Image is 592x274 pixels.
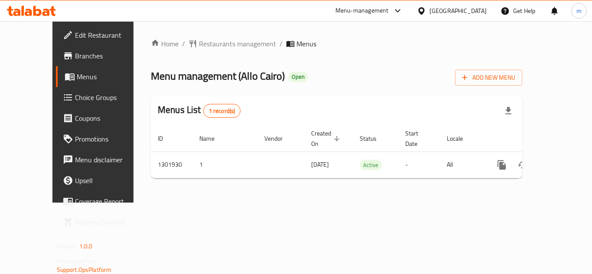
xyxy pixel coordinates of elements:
[56,212,151,232] a: Grocery Checklist
[429,6,487,16] div: [GEOGRAPHIC_DATA]
[512,155,533,175] button: Change Status
[360,160,382,170] span: Active
[311,159,329,170] span: [DATE]
[75,51,144,61] span: Branches
[296,39,316,49] span: Menus
[56,129,151,149] a: Promotions
[288,73,308,81] span: Open
[311,128,342,149] span: Created On
[151,66,285,86] span: Menu management ( Allo Cairo )
[56,25,151,45] a: Edit Restaurant
[398,152,440,178] td: -
[79,241,93,252] span: 1.0.0
[405,128,429,149] span: Start Date
[360,133,388,144] span: Status
[75,155,144,165] span: Menu disclaimer
[75,30,144,40] span: Edit Restaurant
[56,66,151,87] a: Menus
[485,126,582,152] th: Actions
[498,100,519,121] div: Export file
[57,241,78,252] span: Version:
[199,39,276,49] span: Restaurants management
[491,155,512,175] button: more
[151,152,192,178] td: 1301930
[203,104,241,118] div: Total records count
[56,191,151,212] a: Coverage Report
[77,71,144,82] span: Menus
[75,134,144,144] span: Promotions
[204,107,241,115] span: 1 record(s)
[182,39,185,49] li: /
[151,126,582,178] table: enhanced table
[57,255,97,267] span: Get support on:
[75,196,144,206] span: Coverage Report
[56,45,151,66] a: Branches
[151,39,522,49] nav: breadcrumb
[158,103,241,118] h2: Menus List
[75,217,144,227] span: Grocery Checklist
[75,175,144,186] span: Upsell
[56,149,151,170] a: Menu disclaimer
[264,133,294,144] span: Vendor
[75,113,144,123] span: Coupons
[75,92,144,103] span: Choice Groups
[56,87,151,108] a: Choice Groups
[462,72,515,83] span: Add New Menu
[199,133,226,144] span: Name
[56,170,151,191] a: Upsell
[280,39,283,49] li: /
[151,39,179,49] a: Home
[189,39,276,49] a: Restaurants management
[192,152,257,178] td: 1
[447,133,474,144] span: Locale
[576,6,582,16] span: m
[455,70,522,86] button: Add New Menu
[158,133,174,144] span: ID
[288,72,308,82] div: Open
[440,152,485,178] td: All
[56,108,151,129] a: Coupons
[335,6,389,16] div: Menu-management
